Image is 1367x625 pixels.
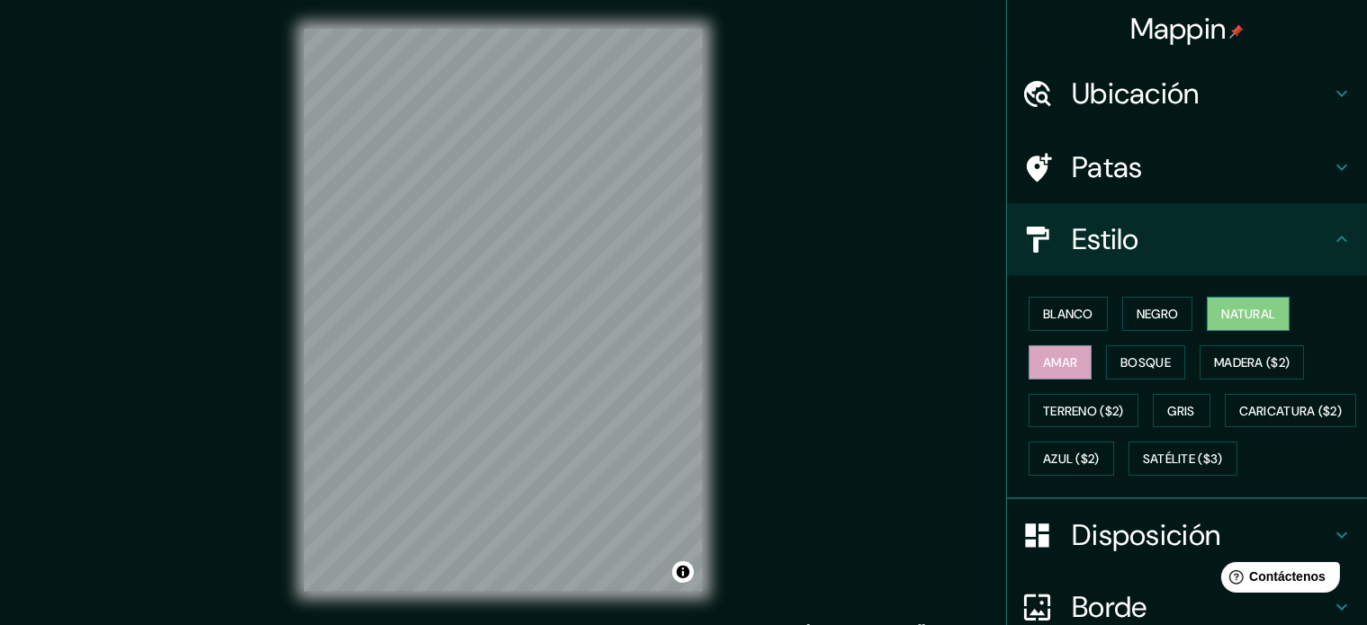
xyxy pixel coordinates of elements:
font: Mappin [1130,10,1227,48]
button: Amar [1029,345,1092,379]
div: Disposición [1007,499,1367,571]
iframe: Lanzador de widgets de ayuda [1207,555,1347,605]
div: Estilo [1007,203,1367,275]
font: Gris [1168,403,1195,419]
div: Patas [1007,131,1367,203]
font: Caricatura ($2) [1239,403,1343,419]
font: Terreno ($2) [1043,403,1124,419]
font: Madera ($2) [1214,354,1290,371]
button: Gris [1153,394,1210,428]
button: Azul ($2) [1029,442,1114,476]
font: Natural [1221,306,1275,322]
img: pin-icon.png [1229,24,1244,39]
button: Madera ($2) [1200,345,1304,379]
button: Caricatura ($2) [1225,394,1357,428]
font: Ubicación [1072,75,1200,112]
button: Terreno ($2) [1029,394,1138,428]
button: Negro [1122,297,1193,331]
button: Natural [1207,297,1290,331]
button: Bosque [1106,345,1185,379]
font: Estilo [1072,220,1139,258]
font: Satélite ($3) [1143,451,1223,468]
font: Amar [1043,354,1077,371]
font: Azul ($2) [1043,451,1100,468]
font: Blanco [1043,306,1093,322]
font: Patas [1072,148,1143,186]
button: Satélite ($3) [1129,442,1237,476]
font: Disposición [1072,516,1220,554]
canvas: Mapa [304,29,703,592]
font: Negro [1137,306,1179,322]
button: Activar o desactivar atribución [672,561,694,583]
div: Ubicación [1007,58,1367,129]
button: Blanco [1029,297,1108,331]
font: Bosque [1120,354,1171,371]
